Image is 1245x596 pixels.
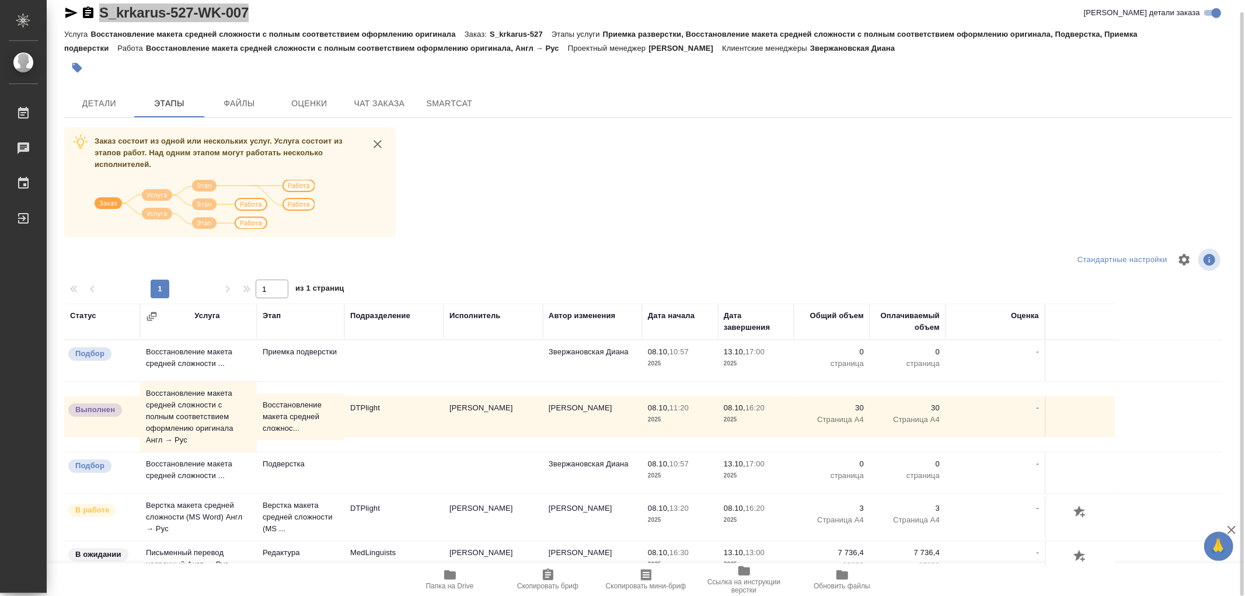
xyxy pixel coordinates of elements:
[552,30,603,39] p: Этапы услуги
[724,347,745,356] p: 13.10,
[800,547,864,559] p: 7 736,4
[99,5,249,20] a: S_krkarus-527-WK-007
[724,470,788,482] p: 2025
[800,514,864,526] p: Страница А4
[71,96,127,111] span: Детали
[1204,532,1233,561] button: 🙏
[745,403,765,412] p: 16:20
[263,458,339,470] p: Подверстка
[876,470,940,482] p: страница
[344,541,444,582] td: MedLinguists
[648,504,669,513] p: 08.10,
[140,452,257,493] td: Восстановление макета средней сложности ...
[351,96,407,111] span: Чат заказа
[1011,310,1039,322] div: Оценка
[543,340,642,381] td: Звержановская Диана
[800,414,864,426] p: Страница А4
[648,358,712,370] p: 2025
[724,459,745,468] p: 13.10,
[444,396,543,437] td: [PERSON_NAME]
[1037,459,1039,468] a: -
[1198,249,1223,271] span: Посмотреть информацию
[517,582,578,590] span: Скопировать бриф
[95,137,343,169] span: Заказ состоит из одной или нескольких услуг. Услуга состоит из этапов работ. Над одним этапом мог...
[648,310,695,322] div: Дата начала
[810,44,904,53] p: Звержановская Диана
[724,514,788,526] p: 2025
[597,563,695,596] button: Скопировать мини-бриф
[263,346,339,358] p: Приемка подверстки
[800,458,864,470] p: 0
[724,310,788,333] div: Дата завершения
[810,310,864,322] div: Общий объем
[876,310,940,333] div: Оплачиваемый объем
[263,310,281,322] div: Этап
[648,470,712,482] p: 2025
[745,548,765,557] p: 13:00
[876,514,940,526] p: Страница А4
[800,559,864,570] p: слово
[648,414,712,426] p: 2025
[724,559,788,570] p: 2025
[194,310,219,322] div: Услуга
[426,582,474,590] span: Папка на Drive
[876,402,940,414] p: 30
[876,503,940,514] p: 3
[281,96,337,111] span: Оценки
[140,541,257,582] td: Письменный перевод несрочный Англ → Рус
[1070,503,1090,522] button: Добавить оценку
[90,30,464,39] p: Восстановление макета средней сложности с полным соответствием оформлению оригинала
[64,30,90,39] p: Услуга
[724,358,788,370] p: 2025
[1075,251,1170,269] div: split button
[669,347,689,356] p: 10:57
[722,44,810,53] p: Клиентские менеджеры
[814,582,870,590] span: Обновить файлы
[800,346,864,358] p: 0
[444,541,543,582] td: [PERSON_NAME]
[1037,347,1039,356] a: -
[70,310,96,322] div: Статус
[140,340,257,381] td: Восстановление макета средней сложности ...
[146,44,568,53] p: Восстановление макета средней сложности с полным соответствием оформлению оригинала, Англ → Рус
[211,96,267,111] span: Файлы
[421,96,477,111] span: SmartCat
[263,399,339,434] p: Восстановление макета средней сложнос...
[648,347,669,356] p: 08.10,
[344,396,444,437] td: DTPlight
[444,497,543,538] td: [PERSON_NAME]
[1209,534,1229,559] span: 🙏
[800,503,864,514] p: 3
[543,452,642,493] td: Звержановская Диана
[543,541,642,582] td: [PERSON_NAME]
[669,459,689,468] p: 10:57
[669,548,689,557] p: 16:30
[876,559,940,570] p: слово
[140,494,257,541] td: Верстка макета средней сложности (MS Word) Англ → Рус
[724,548,745,557] p: 13.10,
[1170,246,1198,274] span: Настроить таблицу
[543,497,642,538] td: [PERSON_NAME]
[350,310,410,322] div: Подразделение
[81,6,95,20] button: Скопировать ссылку
[568,44,648,53] p: Проектный менеджер
[549,310,615,322] div: Автор изменения
[876,547,940,559] p: 7 736,4
[876,358,940,370] p: страница
[75,404,115,416] p: Выполнен
[669,403,689,412] p: 11:20
[146,311,158,322] button: Сгруппировать
[745,459,765,468] p: 17:00
[648,403,669,412] p: 08.10,
[344,497,444,538] td: DTPlight
[669,504,689,513] p: 13:20
[64,6,78,20] button: Скопировать ссылку для ЯМессенджера
[724,504,745,513] p: 08.10,
[648,548,669,557] p: 08.10,
[1084,7,1200,19] span: [PERSON_NAME] детали заказа
[543,396,642,437] td: [PERSON_NAME]
[64,55,90,81] button: Добавить тэг
[648,514,712,526] p: 2025
[800,358,864,370] p: страница
[876,346,940,358] p: 0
